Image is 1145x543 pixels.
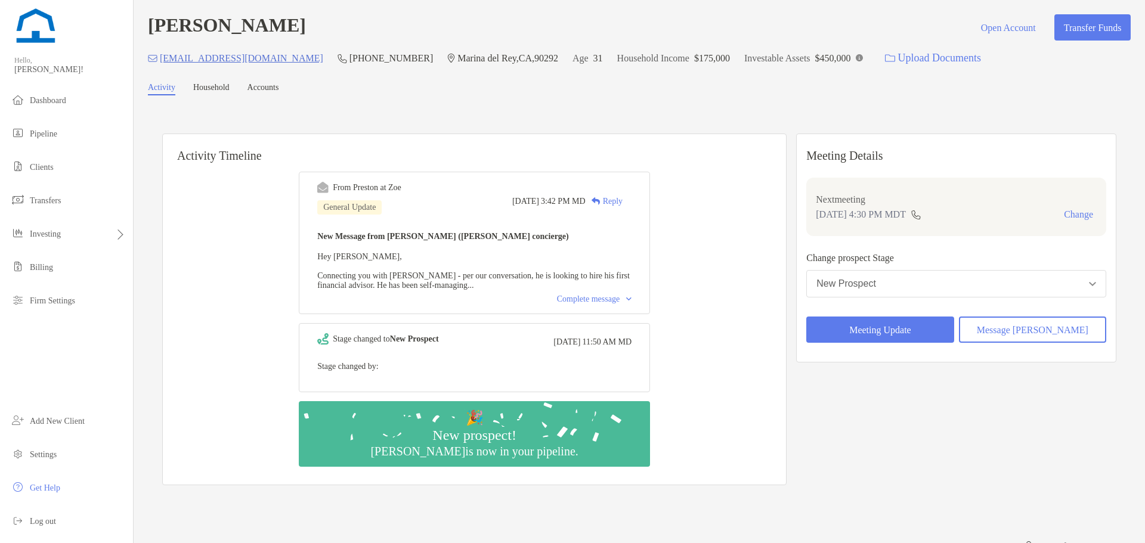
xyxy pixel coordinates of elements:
[461,409,488,427] div: 🎉
[11,513,25,528] img: logout icon
[11,293,25,307] img: firm-settings icon
[815,51,851,66] p: $450,000
[816,192,1097,207] p: Next meeting
[30,96,66,105] span: Dashboard
[30,450,57,459] span: Settings
[885,54,895,63] img: button icon
[1054,14,1131,41] button: Transfer Funds
[447,54,455,63] img: Location Icon
[333,183,401,193] div: From Preston at Zoe
[349,51,433,66] p: [PHONE_NUMBER]
[148,83,175,95] a: Activity
[806,148,1106,163] p: Meeting Details
[11,159,25,173] img: clients icon
[11,259,25,274] img: billing icon
[512,197,539,206] span: [DATE]
[744,51,810,66] p: Investable Assets
[971,14,1045,41] button: Open Account
[317,252,630,290] span: Hey [PERSON_NAME], Connecting you with [PERSON_NAME] - per our conversation, he is looking to hir...
[11,413,25,427] img: add_new_client icon
[959,317,1106,343] button: Message [PERSON_NAME]
[14,65,126,75] span: [PERSON_NAME]!
[193,83,230,95] a: Household
[30,483,60,492] span: Get Help
[317,232,569,241] b: New Message from [PERSON_NAME] ([PERSON_NAME] concierge)
[816,278,876,289] div: New Prospect
[30,263,53,272] span: Billing
[299,401,650,457] img: Confetti
[30,229,61,238] span: Investing
[541,197,586,206] span: 3:42 PM MD
[582,337,632,347] span: 11:50 AM MD
[428,427,521,444] div: New prospect!
[247,83,279,95] a: Accounts
[626,297,632,301] img: Chevron icon
[317,200,382,215] div: General Update
[457,51,558,66] p: Marina del Rey , CA , 90292
[148,14,306,41] h4: [PERSON_NAME]
[30,417,85,426] span: Add New Client
[30,196,61,205] span: Transfers
[11,193,25,207] img: transfers icon
[30,129,57,138] span: Pipeline
[911,210,921,219] img: communication type
[366,444,583,458] div: [PERSON_NAME] is now in your pipeline.
[617,51,689,66] p: Household Income
[30,517,56,526] span: Log out
[30,163,54,172] span: Clients
[148,55,157,62] img: Email Icon
[163,134,786,163] h6: Activity Timeline
[694,51,730,66] p: $175,000
[11,446,25,461] img: settings icon
[14,5,57,48] img: Zoe Logo
[586,195,623,207] div: Reply
[333,334,438,344] div: Stage changed to
[553,337,580,347] span: [DATE]
[856,54,863,61] img: Info Icon
[317,359,632,374] p: Stage changed by:
[572,51,589,66] p: Age
[816,207,906,222] p: [DATE] 4:30 PM MDT
[317,182,329,193] img: Event icon
[557,294,632,304] div: Complete message
[592,197,601,205] img: Reply icon
[11,226,25,240] img: investing icon
[30,296,75,305] span: Firm Settings
[1089,282,1096,286] img: Open dropdown arrow
[11,480,25,494] img: get-help icon
[11,126,25,140] img: pipeline icon
[806,270,1106,297] button: New Prospect
[806,250,1106,265] p: Change prospect Stage
[317,333,329,345] img: Event icon
[593,51,603,66] p: 31
[160,51,323,66] p: [EMAIL_ADDRESS][DOMAIN_NAME]
[11,92,25,107] img: dashboard icon
[806,317,954,343] button: Meeting Update
[1060,209,1097,221] button: Change
[390,334,439,343] b: New Prospect
[877,45,989,71] a: Upload Documents
[338,54,347,63] img: Phone Icon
